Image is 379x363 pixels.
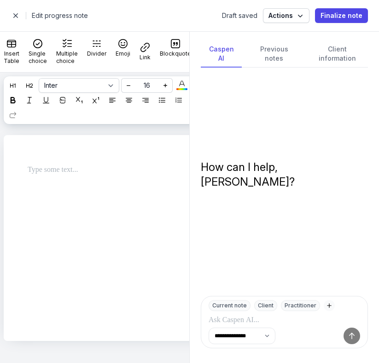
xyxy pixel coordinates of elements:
[140,54,151,61] div: Link
[116,50,130,57] div: Emoji
[56,50,78,65] div: Multiple choice
[175,101,176,103] text: 3
[201,160,368,189] div: How can I help, [PERSON_NAME]?
[87,50,106,57] div: Divider
[254,300,277,311] div: Client
[29,50,47,65] div: Single choice
[315,8,368,23] button: Finalize note
[160,50,191,57] div: Blockquote
[171,93,186,108] button: 123
[268,10,304,21] span: Actions
[175,99,176,101] text: 2
[4,50,19,65] div: Insert Table
[201,41,242,68] div: Caspen AI
[136,35,154,68] button: Link
[222,11,257,20] div: Draft saved
[209,300,251,311] div: Current note
[281,300,320,311] div: Practitioner
[263,8,309,23] button: Actions
[175,97,176,99] text: 1
[247,41,301,68] div: Previous notes
[307,41,368,68] div: Client information
[321,10,362,21] span: Finalize note
[32,10,216,21] h2: Edit progress note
